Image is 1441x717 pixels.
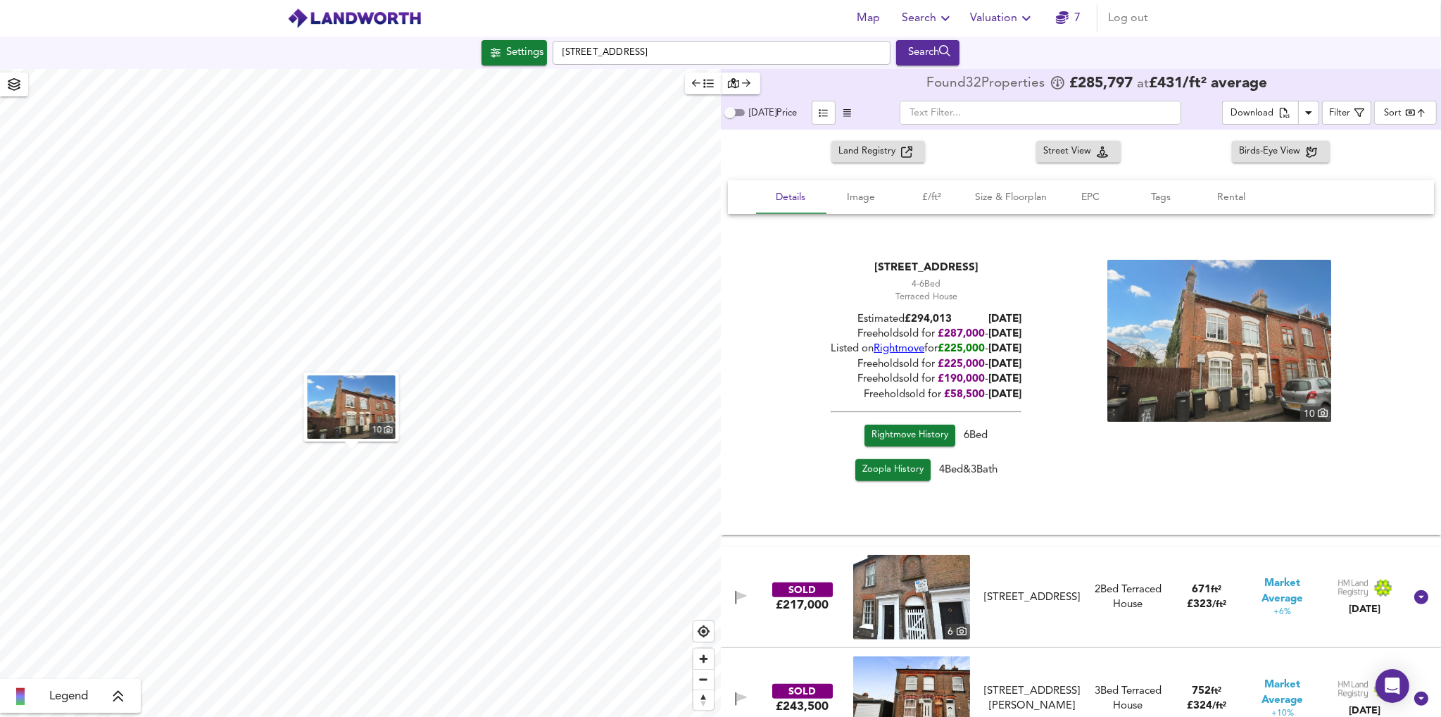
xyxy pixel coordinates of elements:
button: Street View [1036,141,1121,163]
span: Tags [1135,189,1188,206]
span: £ 323 [1188,599,1227,610]
span: £ 431 / ft² average [1150,76,1268,91]
div: 6 Bed [831,425,1021,459]
span: Details [764,189,818,206]
span: £ 225,000 [938,344,985,354]
span: EPC [1064,189,1118,206]
button: Valuation [965,4,1040,32]
div: Terraced House [831,278,1021,304]
img: property thumbnail [1107,260,1331,422]
span: £ 58,500 [944,389,985,400]
div: £217,000 [776,597,829,613]
input: Enter a location... [553,41,891,65]
div: Sort [1384,106,1402,120]
span: £ 324 [1188,701,1227,711]
span: [DATE] [988,344,1021,354]
b: [DATE] [988,314,1021,325]
div: Download [1231,106,1274,122]
span: Market Average [1243,678,1322,708]
span: Image [835,189,888,206]
div: 3 Bed Terraced House [1088,684,1167,714]
button: Map [846,4,891,32]
div: Freehold sold for - [831,327,1021,342]
div: Filter [1329,106,1350,122]
div: 1 Baker Street, LU1 3PX [976,684,1089,714]
span: £ 287,000 [938,329,985,339]
div: 10 [1300,406,1331,422]
span: Legend [49,688,88,705]
button: Birds-Eye View [1232,141,1330,163]
div: 4 Bed & 3 Bath [831,459,1021,487]
span: / ft² [1213,702,1227,711]
span: [DATE] [988,329,1021,339]
span: 752 [1193,686,1212,697]
div: Sort [1374,101,1437,125]
button: Search [896,40,960,66]
div: Listed on for - [831,342,1021,356]
img: Land Registry [1338,680,1392,699]
span: Land Registry [838,144,901,160]
span: [DATE] Price [750,108,798,118]
div: [DATE] [1338,602,1392,616]
img: logo [287,8,422,29]
img: property thumbnail [308,375,396,439]
span: ft² [1212,585,1222,594]
div: 2 Bed Terraced House [1088,582,1167,613]
div: SOLD [772,684,833,699]
div: Found 32 Propert ies [927,77,1049,91]
button: 7 [1046,4,1091,32]
span: Rightmove History [871,428,948,444]
span: Reset bearing to north [693,690,714,710]
span: £ 190,000 [938,374,985,385]
div: [STREET_ADDRESS] [831,260,1021,275]
div: 6 [945,624,970,640]
span: £ 285,797 [1070,77,1133,91]
span: Market Average [1243,576,1322,606]
div: 72 Hastings Street, LU1 5BH [976,590,1089,605]
button: Log out [1103,4,1154,32]
button: Search [897,4,959,32]
a: property thumbnail 10 [1107,260,1331,422]
div: Click to configure Search Settings [482,40,547,66]
button: Find my location [693,621,714,642]
a: 7 [1056,8,1081,28]
span: Valuation [971,8,1035,28]
span: Size & Floorplan [976,189,1047,206]
img: property thumbnail [853,555,970,640]
svg: Show Details [1413,589,1430,606]
span: 671 [1193,585,1212,595]
div: 10 [370,423,396,439]
div: SOLD [772,582,833,597]
span: / ft² [1213,600,1227,609]
span: [DATE] [988,389,1021,400]
button: property thumbnail 10 [304,373,399,442]
button: Land Registry [831,141,925,163]
div: Open Intercom Messenger [1376,669,1409,703]
img: Land Registry [1338,579,1392,597]
span: [DATE] [988,359,1021,370]
a: Rightmove [874,344,924,354]
a: property thumbnail 10 [308,375,396,439]
div: Freehold sold for - [831,387,1021,402]
svg: Show Details [1413,690,1430,707]
a: property thumbnail 6 [853,555,970,640]
span: +6% [1273,606,1291,618]
span: £ 225,000 [938,359,985,370]
span: Rental [1205,189,1259,206]
input: Text Filter... [900,101,1181,125]
span: ft² [1212,687,1222,696]
span: [DATE] [988,374,1021,385]
div: Freehold sold for - [831,357,1021,372]
div: split button [1222,101,1319,125]
span: at [1138,77,1150,91]
span: Log out [1109,8,1149,28]
span: Zoom in [693,649,714,669]
span: Map [852,8,886,28]
button: Download [1222,101,1299,125]
div: Freehold sold for - [831,372,1021,387]
button: Filter [1322,101,1371,125]
div: Settings [506,44,543,62]
span: Zoom out [693,670,714,690]
a: Zoopla History [855,459,930,481]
